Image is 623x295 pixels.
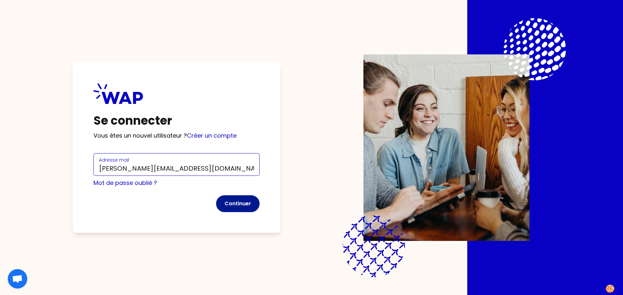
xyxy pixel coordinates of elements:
[363,54,530,241] img: Description
[93,131,260,140] p: Vous êtes un nouvel utilisateur ?
[187,131,237,140] a: Créer un compte
[8,269,27,289] div: Ouvrir le chat
[216,195,260,212] button: Continuer
[93,179,157,187] a: Mot de passe oublié ?
[99,157,129,163] label: Adresse mail
[93,114,260,127] h1: Se connecter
